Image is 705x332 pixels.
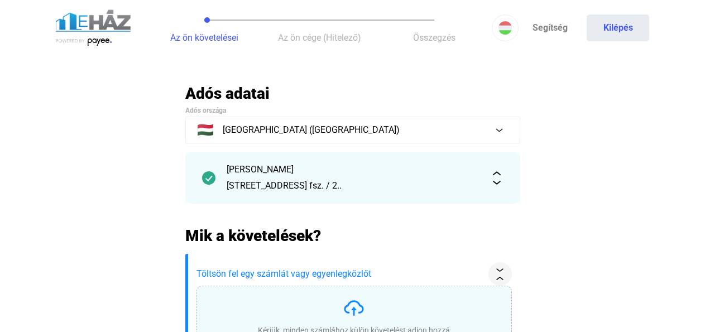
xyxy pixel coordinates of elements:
[413,32,455,43] span: Összegzés
[498,21,512,35] img: HU
[185,117,520,143] button: 🇭🇺[GEOGRAPHIC_DATA] ([GEOGRAPHIC_DATA])
[197,123,214,137] span: 🇭🇺
[170,32,238,43] span: Az ön követelései
[278,32,361,43] span: Az ön cége (Hitelező)
[494,268,506,280] img: collapse
[185,84,520,103] h2: Adós adatai
[490,171,503,185] img: expand
[519,15,581,41] a: Segítség
[492,15,519,41] button: HU
[202,171,215,185] img: checkmark-darker-green-circle
[227,163,479,176] div: [PERSON_NAME]
[587,15,649,41] button: Kilépés
[56,9,151,46] img: ehaz-logo
[343,297,365,319] img: upload-cloud
[196,267,484,281] span: Töltsön fel egy számlát vagy egyenlegközlőt
[227,179,479,193] div: [STREET_ADDRESS] fsz. / 2..
[223,123,400,137] span: [GEOGRAPHIC_DATA] ([GEOGRAPHIC_DATA])
[185,107,226,114] span: Adós országa
[488,262,512,286] button: collapse
[185,226,520,246] h2: Mik a követelések?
